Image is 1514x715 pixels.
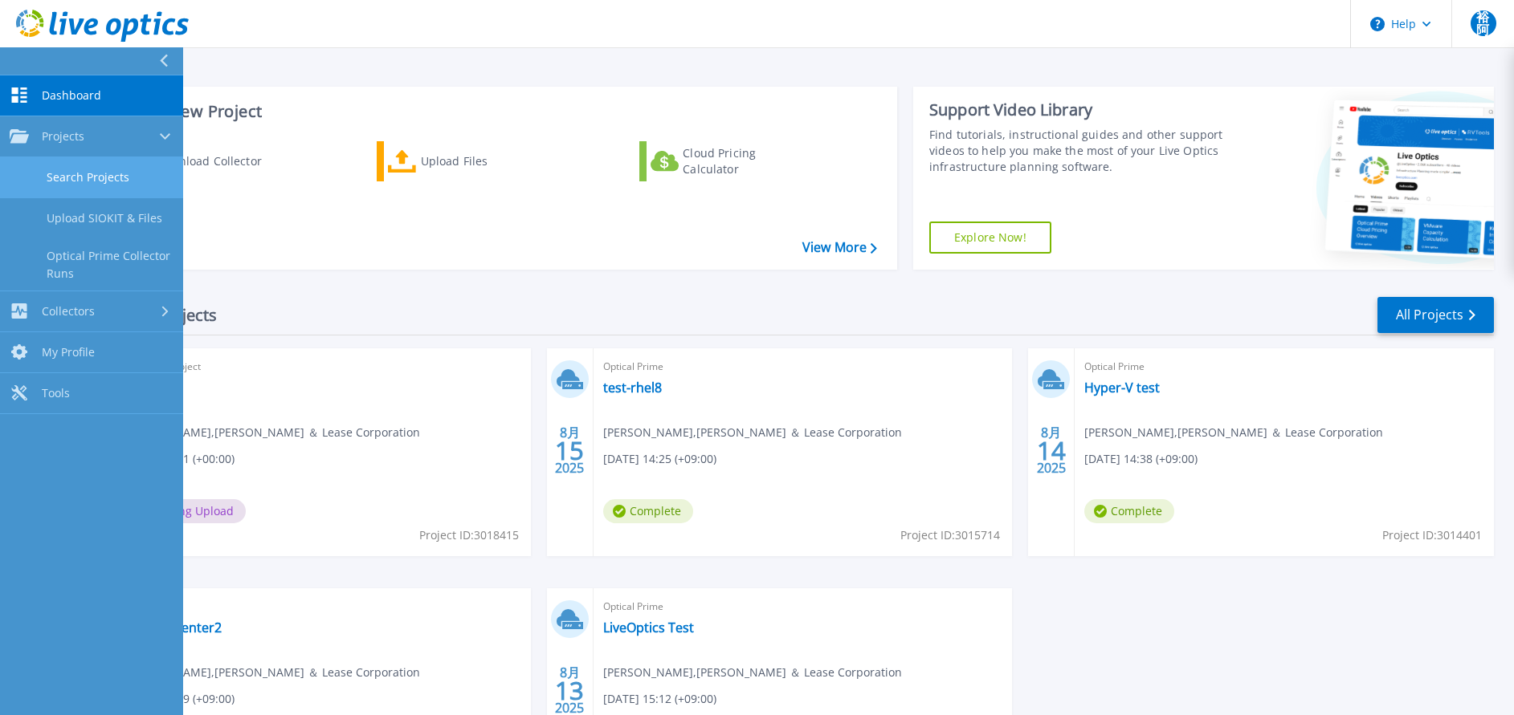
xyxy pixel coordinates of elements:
[155,145,284,177] div: Download Collector
[639,141,818,181] a: Cloud Pricing Calculator
[603,598,1003,615] span: Optical Prime
[1084,499,1174,523] span: Complete
[421,145,549,177] div: Upload Files
[554,421,585,480] div: 8月 2025
[802,240,877,255] a: View More
[1377,297,1494,333] a: All Projects
[929,127,1225,175] div: Find tutorials, instructional guides and other support videos to help you make the most of your L...
[1036,421,1067,480] div: 8月 2025
[1382,526,1482,544] span: Project ID: 3014401
[603,424,902,441] span: [PERSON_NAME] , [PERSON_NAME] ＆ Lease Corporation
[1084,380,1160,396] a: Hyper-V test
[121,358,521,376] span: Uploading Project
[121,499,246,523] span: Pending Upload
[121,424,420,441] span: [PERSON_NAME] , [PERSON_NAME] ＆ Lease Corporation
[603,380,662,396] a: test-rhel8
[603,450,716,468] span: [DATE] 14:25 (+09:00)
[114,141,293,181] a: Download Collector
[929,221,1051,254] a: Explore Now!
[603,620,694,636] a: LiveOptics Test
[683,145,811,177] div: Cloud Pricing Calculator
[1084,358,1484,376] span: Optical Prime
[419,526,519,544] span: Project ID: 3018415
[121,664,420,681] span: [PERSON_NAME] , [PERSON_NAME] ＆ Lease Corporation
[42,304,95,319] span: Collectors
[603,499,693,523] span: Complete
[42,345,95,360] span: My Profile
[1471,10,1496,36] span: 裕阿
[603,664,902,681] span: [PERSON_NAME] , [PERSON_NAME] ＆ Lease Corporation
[1037,444,1066,457] span: 14
[121,598,521,615] span: Optical Prime
[555,684,584,697] span: 13
[1084,450,1198,468] span: [DATE] 14:38 (+09:00)
[900,526,1000,544] span: Project ID: 3015714
[555,444,584,457] span: 15
[42,88,101,103] span: Dashboard
[603,358,1003,376] span: Optical Prime
[114,103,876,120] h3: Start a New Project
[929,100,1225,120] div: Support Video Library
[377,141,556,181] a: Upload Files
[42,129,84,144] span: Projects
[603,690,716,708] span: [DATE] 15:12 (+09:00)
[42,386,70,400] span: Tools
[1084,424,1383,441] span: [PERSON_NAME] , [PERSON_NAME] ＆ Lease Corporation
